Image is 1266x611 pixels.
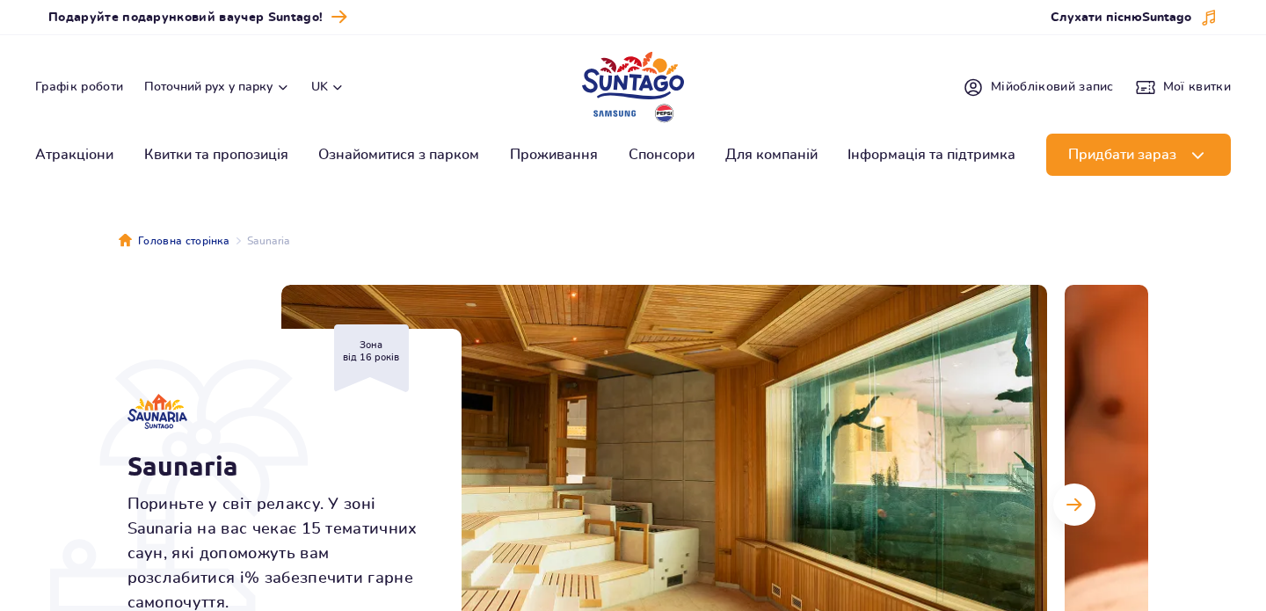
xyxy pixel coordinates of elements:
button: Придбати зараз [1046,134,1231,176]
button: Слухати піснюSuntago [1051,9,1218,26]
a: Головна сторінка [119,232,229,250]
span: Подаруйте подарунковий ваучер Suntago! [48,9,323,26]
a: Park of Poland [582,44,684,125]
span: Мій обліковий запис [991,78,1114,96]
span: Придбати зараз [1068,147,1176,163]
a: Проживання [510,134,598,176]
a: Графік роботи [35,78,123,96]
button: Наступний слайд [1053,484,1095,526]
a: Мої квитки [1135,76,1231,98]
span: Мої квитки [1163,78,1231,96]
button: Поточний рух у парку [144,80,290,94]
a: Для компаній [725,134,818,176]
div: Зона від 16 років [334,324,409,392]
button: uk [311,78,345,96]
a: Інформація та підтримка [848,134,1015,176]
img: Saunaria [127,394,187,429]
a: Атракціони [35,134,113,176]
a: Спонсори [629,134,695,176]
li: Saunaria [229,232,290,250]
a: Мійобліковий запис [963,76,1114,98]
a: Подаруйте подарунковий ваучер Suntago! [48,5,347,29]
h1: Saunaria [127,450,422,482]
span: Слухати пісню [1051,9,1191,26]
a: Квитки та пропозиція [144,134,288,176]
span: Suntago [1142,11,1191,24]
a: Ознайомитися з парком [318,134,479,176]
